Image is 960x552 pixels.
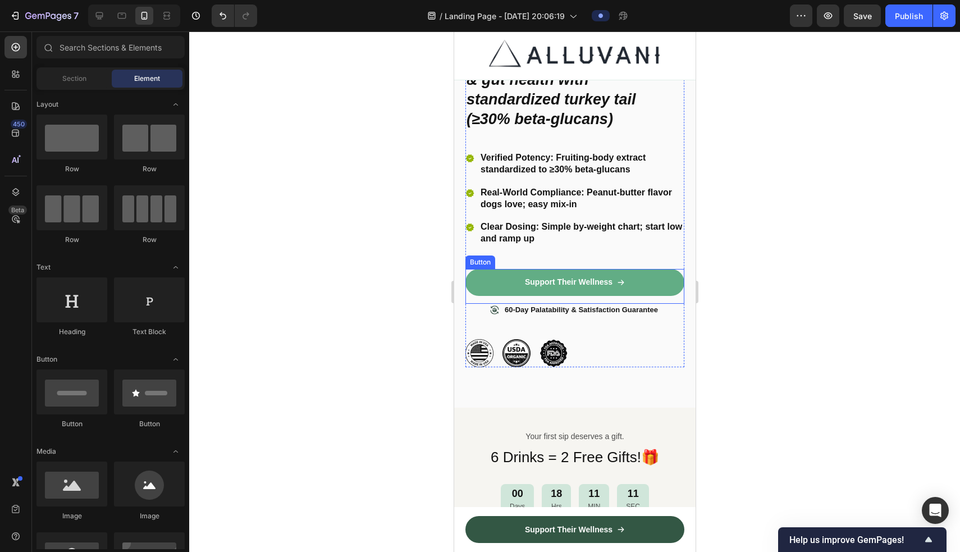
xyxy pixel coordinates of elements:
[36,235,107,245] div: Row
[36,354,57,364] span: Button
[36,511,107,521] div: Image
[445,10,565,22] span: Landing Page - [DATE] 20:06:19
[134,74,160,84] span: Element
[844,4,881,27] button: Save
[114,419,185,429] div: Button
[114,235,185,245] div: Row
[36,262,51,272] span: Text
[36,164,107,174] div: Row
[114,327,185,337] div: Text Block
[36,419,107,429] div: Button
[62,74,86,84] span: Section
[789,535,922,545] span: Help us improve GemPages!
[895,10,923,22] div: Publish
[36,36,185,58] input: Search Sections & Elements
[167,258,185,276] span: Toggle open
[11,120,27,129] div: 450
[36,99,58,110] span: Layout
[853,11,872,21] span: Save
[167,95,185,113] span: Toggle open
[167,442,185,460] span: Toggle open
[922,497,949,524] div: Open Intercom Messenger
[74,9,79,22] p: 7
[789,533,935,546] button: Show survey - Help us improve GemPages!
[212,4,257,27] div: Undo/Redo
[8,206,27,215] div: Beta
[114,164,185,174] div: Row
[167,350,185,368] span: Toggle open
[36,446,56,457] span: Media
[885,4,932,27] button: Publish
[454,31,696,552] iframe: Design area
[4,4,84,27] button: 7
[36,327,107,337] div: Heading
[114,511,185,521] div: Image
[440,10,442,22] span: /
